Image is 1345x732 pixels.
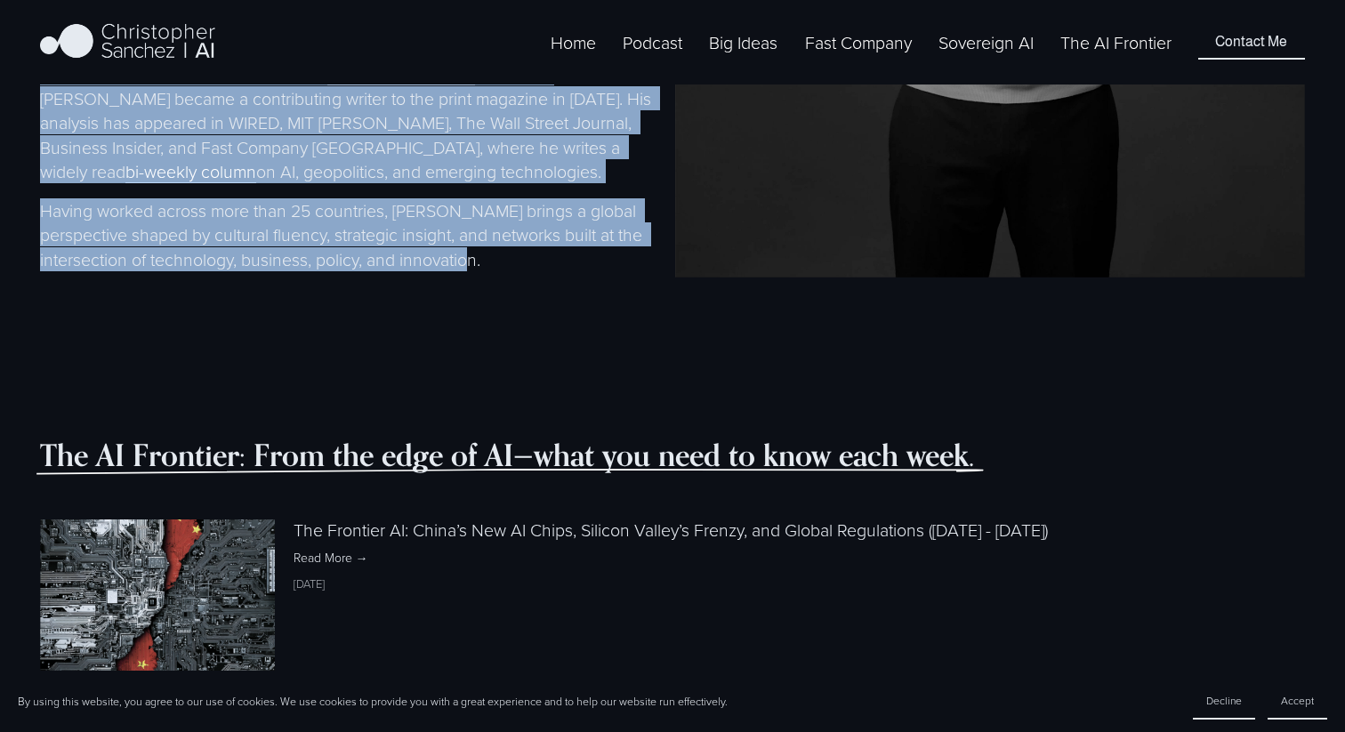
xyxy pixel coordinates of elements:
img: The Frontier AI: China’s New AI Chips, Silicon Valley’s Frenzy, and Global Regulations (Aug 26 - ... [40,480,275,715]
button: Accept [1268,683,1327,720]
a: folder dropdown [805,28,912,56]
span: Big Ideas [709,30,777,54]
a: folder dropdown [709,28,777,56]
a: Read More → [294,549,1305,567]
p: By using this website, you agree to our use of cookies. We use cookies to provide you with a grea... [18,694,728,709]
span: Accept [1281,693,1314,708]
a: The Frontier AI: China’s New AI Chips, Silicon Valley’s Frenzy, and Global Regulations ([DATE] - ... [294,518,1048,542]
span: Fast Company [805,30,912,54]
button: Decline [1193,683,1255,720]
time: [DATE] [294,575,325,591]
a: Sovereign AI [938,28,1034,56]
span: Decline [1206,693,1242,708]
a: The AI Frontier [1060,28,1172,56]
a: Home [551,28,596,56]
p: Having worked across more than 25 countries, [PERSON_NAME] brings a global perspective shaped by ... [40,198,670,271]
p: Recognized as one of Forbes México’s in [DATE], [PERSON_NAME] became a contributing writer to the... [40,61,670,183]
a: bi-weekly column [125,159,256,183]
a: Podcast [623,28,682,56]
img: Christopher Sanchez | AI [40,20,215,65]
strong: The AI Frontier: From the edge of AI—what you need to know each week. [40,436,974,474]
a: The Frontier AI: China’s New AI Chips, Silicon Valley’s Frenzy, and Global Regulations (Aug 26 - ... [40,519,293,676]
a: Contact Me [1198,26,1304,60]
